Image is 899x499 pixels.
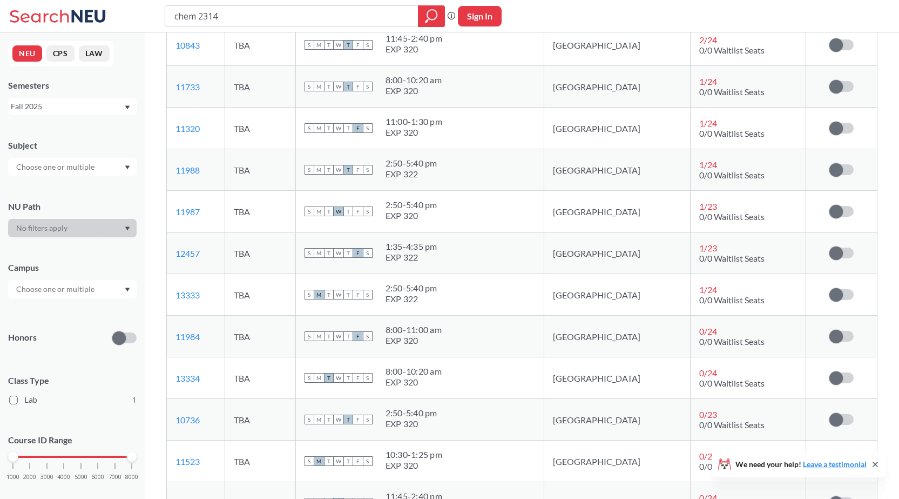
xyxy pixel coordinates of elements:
[8,375,137,387] span: Class Type
[343,207,353,216] span: T
[334,40,343,50] span: W
[353,248,363,258] span: F
[324,40,334,50] span: T
[225,232,296,274] td: TBA
[175,207,200,217] a: 11987
[544,108,690,149] td: [GEOGRAPHIC_DATA]
[305,373,314,383] span: S
[334,290,343,300] span: W
[12,45,42,62] button: NEU
[386,33,442,44] div: 11:45 - 2:40 pm
[305,248,314,258] span: S
[75,474,87,480] span: 5000
[386,377,442,388] div: EXP 320
[8,98,137,115] div: Fall 2025Dropdown arrow
[353,373,363,383] span: F
[343,123,353,133] span: T
[353,456,363,466] span: F
[225,399,296,441] td: TBA
[175,415,200,425] a: 10736
[425,9,438,24] svg: magnifying glass
[353,40,363,50] span: F
[314,290,324,300] span: M
[544,316,690,357] td: [GEOGRAPHIC_DATA]
[386,335,442,346] div: EXP 320
[386,158,437,169] div: 2:50 - 5:40 pm
[175,373,200,383] a: 13334
[225,274,296,316] td: TBA
[363,123,373,133] span: S
[699,170,765,180] span: 0/0 Waitlist Seats
[324,165,334,175] span: T
[699,295,765,305] span: 0/0 Waitlist Seats
[699,128,765,138] span: 0/0 Waitlist Seats
[305,165,314,175] span: S
[11,161,102,174] input: Choose one or multiple
[11,101,124,112] div: Fall 2025
[544,66,690,108] td: [GEOGRAPHIC_DATA]
[225,149,296,191] td: TBA
[314,456,324,466] span: M
[334,165,343,175] span: W
[132,394,137,406] span: 1
[699,461,765,471] span: 0/0 Waitlist Seats
[8,434,137,447] p: Course ID Range
[23,474,36,480] span: 2000
[314,331,324,341] span: M
[125,165,130,170] svg: Dropdown arrow
[40,474,53,480] span: 3000
[79,45,110,62] button: LAW
[386,85,442,96] div: EXP 320
[125,227,130,231] svg: Dropdown arrow
[544,274,690,316] td: [GEOGRAPHIC_DATA]
[386,324,442,335] div: 8:00 - 11:00 am
[225,108,296,149] td: TBA
[386,408,437,418] div: 2:50 - 5:40 pm
[699,409,717,420] span: 0 / 23
[8,201,137,212] div: NU Path
[175,456,200,467] a: 11523
[314,40,324,50] span: M
[386,199,437,210] div: 2:50 - 5:40 pm
[175,248,200,258] a: 12457
[418,5,445,27] div: magnifying glass
[386,44,442,55] div: EXP 320
[386,169,437,179] div: EXP 322
[699,118,717,128] span: 1 / 24
[353,165,363,175] span: F
[8,139,137,151] div: Subject
[343,165,353,175] span: T
[386,75,442,85] div: 8:00 - 10:20 am
[173,7,410,25] input: Class, professor, course number, "phrase"
[699,378,765,388] span: 0/0 Waitlist Seats
[699,368,717,378] span: 0 / 24
[305,331,314,341] span: S
[699,243,717,253] span: 1 / 23
[386,252,437,263] div: EXP 322
[386,460,442,471] div: EXP 320
[699,76,717,87] span: 1 / 24
[125,474,138,480] span: 8000
[8,79,137,91] div: Semesters
[386,210,437,221] div: EXP 320
[353,82,363,91] span: F
[8,219,137,237] div: Dropdown arrow
[699,336,765,347] span: 0/0 Waitlist Seats
[334,123,343,133] span: W
[11,283,102,296] input: Choose one or multiple
[314,123,324,133] span: M
[334,207,343,216] span: W
[225,441,296,482] td: TBA
[386,127,442,138] div: EXP 320
[386,366,442,377] div: 8:00 - 10:20 am
[353,331,363,341] span: F
[699,326,717,336] span: 0 / 24
[324,123,334,133] span: T
[363,40,373,50] span: S
[305,456,314,466] span: S
[334,373,343,383] span: W
[699,201,717,211] span: 1 / 23
[334,248,343,258] span: W
[699,159,717,170] span: 1 / 24
[305,123,314,133] span: S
